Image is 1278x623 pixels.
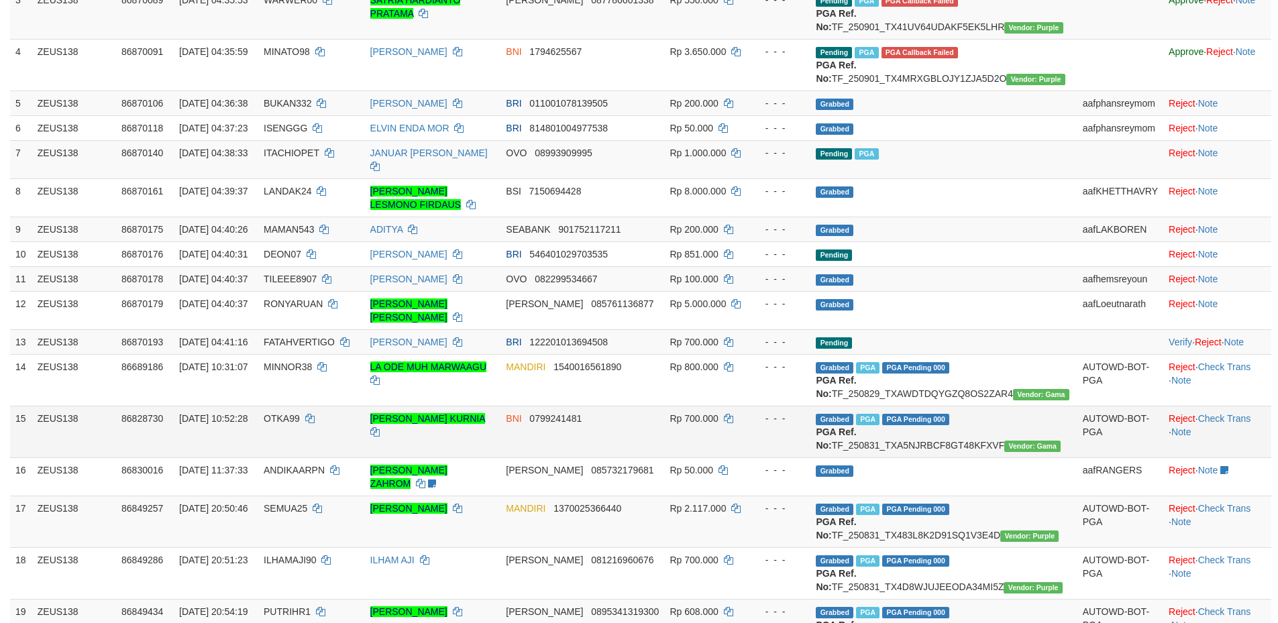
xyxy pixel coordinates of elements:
[264,337,335,347] span: FATAHVERTIGO
[1171,516,1191,527] a: Note
[32,140,116,178] td: ZEUS138
[121,413,163,424] span: 86828730
[506,555,583,565] span: [PERSON_NAME]
[855,148,878,160] span: Marked by aafanarl
[670,413,718,424] span: Rp 700.000
[264,555,317,565] span: ILHAMAJI90
[1077,496,1163,547] td: AUTOWD-BOT-PGA
[506,123,521,133] span: BRI
[264,224,314,235] span: MAMAN543
[816,8,856,32] b: PGA Ref. No:
[121,361,163,372] span: 86689186
[1163,140,1271,178] td: ·
[10,140,32,178] td: 7
[370,123,449,133] a: ELVIN ENDA MOR
[1077,547,1163,599] td: AUTOWD-BOT-PGA
[179,123,248,133] span: [DATE] 04:37:23
[1171,375,1191,386] a: Note
[1169,503,1195,514] a: Reject
[529,123,608,133] span: Copy 814801004977538 to clipboard
[1163,115,1271,140] td: ·
[370,465,447,489] a: [PERSON_NAME] ZAHROM
[816,274,853,286] span: Grabbed
[670,274,718,284] span: Rp 100.000
[1077,266,1163,291] td: aafhemsreyoun
[264,503,307,514] span: SEMUA25
[591,298,653,309] span: Copy 085761136877 to clipboard
[264,298,323,309] span: RONYARUAN
[1198,298,1218,309] a: Note
[1198,98,1218,109] a: Note
[753,502,806,515] div: - - -
[670,148,726,158] span: Rp 1.000.000
[1163,329,1271,354] td: · ·
[370,148,488,158] a: JANUAR [PERSON_NAME]
[816,99,853,110] span: Grabbed
[1198,123,1218,133] a: Note
[179,465,248,475] span: [DATE] 11:37:33
[179,413,248,424] span: [DATE] 10:52:28
[179,503,248,514] span: [DATE] 20:50:46
[1169,274,1195,284] a: Reject
[816,504,853,515] span: Grabbed
[10,241,32,266] td: 10
[506,274,527,284] span: OVO
[1163,354,1271,406] td: · ·
[1198,148,1218,158] a: Note
[1224,337,1244,347] a: Note
[882,555,949,567] span: PGA Pending
[32,178,116,217] td: ZEUS138
[753,184,806,198] div: - - -
[816,375,856,399] b: PGA Ref. No:
[10,547,32,599] td: 18
[370,224,403,235] a: ADITYA
[1236,46,1256,57] a: Note
[370,503,447,514] a: [PERSON_NAME]
[506,224,550,235] span: SEABANK
[670,224,718,235] span: Rp 200.000
[591,555,653,565] span: Copy 081216960676 to clipboard
[670,555,718,565] span: Rp 700.000
[753,297,806,310] div: - - -
[591,606,659,617] span: Copy 0895341319300 to clipboard
[670,465,713,475] span: Rp 50.000
[816,337,852,349] span: Pending
[882,504,949,515] span: PGA Pending
[1169,298,1195,309] a: Reject
[670,337,718,347] span: Rp 700.000
[810,354,1077,406] td: TF_250829_TXAWDTDQYGZQ8OS2ZAR4
[1169,123,1195,133] a: Reject
[535,148,592,158] span: Copy 08993909995 to clipboard
[264,249,301,260] span: DEON07
[1077,406,1163,457] td: AUTOWD-BOT-PGA
[882,47,958,58] span: PGA Error
[1163,406,1271,457] td: · ·
[1163,91,1271,115] td: ·
[753,412,806,425] div: - - -
[32,457,116,496] td: ZEUS138
[370,274,447,284] a: [PERSON_NAME]
[32,406,116,457] td: ZEUS138
[1077,115,1163,140] td: aafphansreymom
[32,354,116,406] td: ZEUS138
[882,607,949,618] span: PGA Pending
[1163,217,1271,241] td: ·
[1169,148,1195,158] a: Reject
[529,98,608,109] span: Copy 011001078139505 to clipboard
[816,555,853,567] span: Grabbed
[1171,427,1191,437] a: Note
[10,217,32,241] td: 9
[810,547,1077,599] td: TF_250831_TX4D8WJUJEEODA34MI5Z
[264,46,310,57] span: MINATO98
[1169,555,1195,565] a: Reject
[816,186,853,198] span: Grabbed
[179,606,248,617] span: [DATE] 20:54:19
[1163,241,1271,266] td: ·
[1169,413,1195,424] a: Reject
[816,148,852,160] span: Pending
[370,555,415,565] a: ILHAM AJI
[121,148,163,158] span: 86870140
[10,178,32,217] td: 8
[1077,217,1163,241] td: aafLAKBOREN
[370,298,447,323] a: [PERSON_NAME] [PERSON_NAME]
